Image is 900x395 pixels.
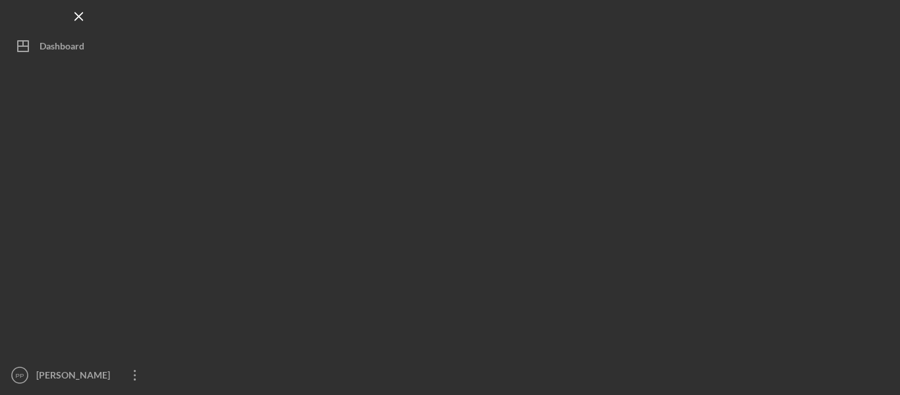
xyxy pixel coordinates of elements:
[16,372,24,379] text: PP
[40,33,84,63] div: Dashboard
[7,33,152,59] button: Dashboard
[7,362,152,388] button: PP[PERSON_NAME]
[33,362,119,392] div: [PERSON_NAME]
